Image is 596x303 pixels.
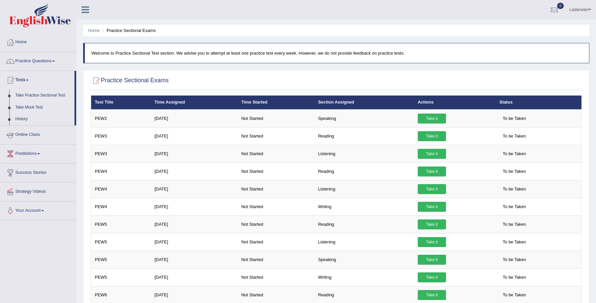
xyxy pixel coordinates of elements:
[91,162,151,180] td: PEW4
[91,96,151,110] th: Test Title
[418,290,446,300] a: Take it
[0,71,74,88] a: Tests
[151,233,237,251] td: [DATE]
[237,251,314,268] td: Not Started
[500,237,529,247] span: To be Taken
[500,202,529,212] span: To be Taken
[237,96,314,110] th: Time Started
[500,149,529,159] span: To be Taken
[12,90,74,102] a: Take Practice Sectional Test
[237,162,314,180] td: Not Started
[0,52,76,69] a: Practice Questions
[314,96,414,110] th: Section Assigned
[418,272,446,282] a: Take it
[500,255,529,265] span: To be Taken
[237,198,314,215] td: Not Started
[91,198,151,215] td: PEW4
[418,149,446,159] a: Take it
[91,180,151,198] td: PEW4
[500,131,529,141] span: To be Taken
[0,33,76,50] a: Home
[101,27,156,34] li: Practice Sectional Exams
[151,127,237,145] td: [DATE]
[418,255,446,265] a: Take it
[151,96,237,110] th: Time Assigned
[91,268,151,286] td: PEW5
[314,180,414,198] td: Listening
[314,127,414,145] td: Reading
[500,290,529,300] span: To be Taken
[418,184,446,194] a: Take it
[237,233,314,251] td: Not Started
[91,76,169,86] h2: Practice Sectional Exams
[237,145,314,162] td: Not Started
[418,219,446,229] a: Take it
[0,145,76,161] a: Predictions
[151,110,237,128] td: [DATE]
[418,131,446,141] a: Take it
[500,166,529,176] span: To be Taken
[500,219,529,229] span: To be Taken
[0,182,76,199] a: Strategy Videos
[418,202,446,212] a: Take it
[237,180,314,198] td: Not Started
[237,127,314,145] td: Not Started
[314,162,414,180] td: Reading
[496,96,582,110] th: Status
[91,50,582,56] p: Welcome to Practice Sectional Test section. We advise you to attempt at least one practice test e...
[91,233,151,251] td: PEW5
[91,127,151,145] td: PEW3
[151,268,237,286] td: [DATE]
[500,184,529,194] span: To be Taken
[151,215,237,233] td: [DATE]
[91,145,151,162] td: PEW3
[0,163,76,180] a: Success Stories
[314,145,414,162] td: Listening
[414,96,496,110] th: Actions
[151,198,237,215] td: [DATE]
[314,233,414,251] td: Listening
[88,28,100,33] a: Home
[151,180,237,198] td: [DATE]
[91,251,151,268] td: PEW5
[91,110,151,128] td: PEW2
[0,126,76,142] a: Online Class
[237,268,314,286] td: Not Started
[12,102,74,114] a: Take Mock Test
[91,215,151,233] td: PEW5
[314,110,414,128] td: Speaking
[237,215,314,233] td: Not Started
[314,198,414,215] td: Writing
[314,215,414,233] td: Reading
[418,166,446,176] a: Take it
[151,145,237,162] td: [DATE]
[0,201,76,218] a: Your Account
[314,251,414,268] td: Speaking
[12,113,74,125] a: History
[151,251,237,268] td: [DATE]
[237,110,314,128] td: Not Started
[418,237,446,247] a: Take it
[557,3,564,9] span: 0
[500,272,529,282] span: To be Taken
[314,268,414,286] td: Writing
[500,114,529,124] span: To be Taken
[151,162,237,180] td: [DATE]
[418,114,446,124] a: Take it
